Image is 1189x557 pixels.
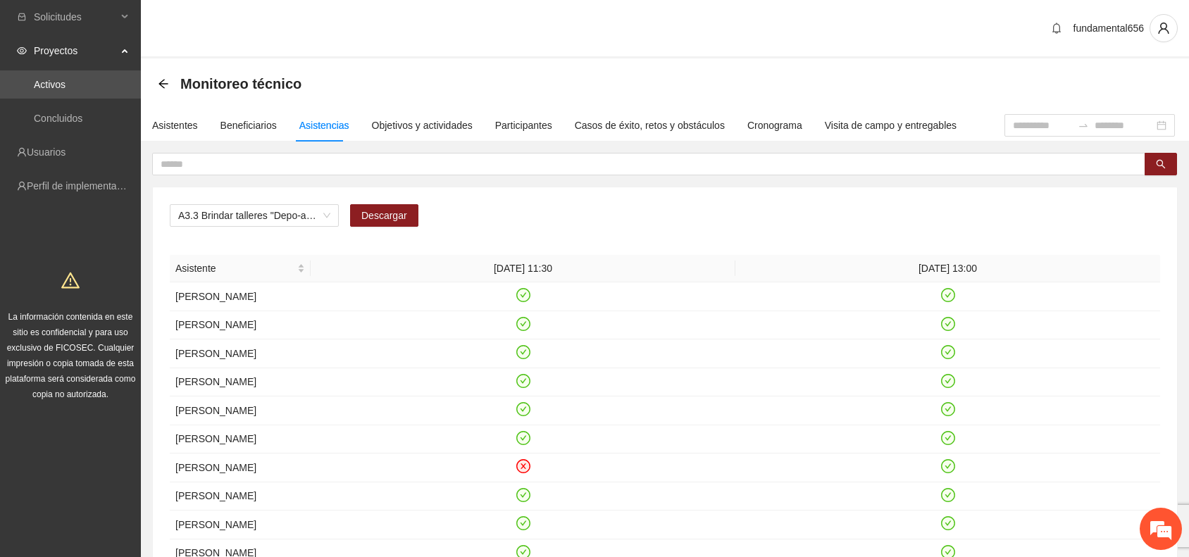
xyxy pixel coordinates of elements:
th: Asistente [170,255,311,282]
span: arrow-left [158,78,169,89]
span: bell [1046,23,1067,34]
td: [PERSON_NAME] [170,311,311,340]
span: search [1156,159,1166,170]
td: [PERSON_NAME] [170,396,311,425]
span: check-circle [516,488,530,502]
div: Casos de éxito, retos y obstáculos [575,118,725,133]
div: Asistencias [299,118,349,133]
span: check-circle [516,516,530,530]
span: check-circle [941,345,955,359]
span: Proyectos [34,37,117,65]
span: check-circle [941,374,955,388]
span: check-circle [941,317,955,331]
span: A3.3 Brindar talleres "Depo-arte" especializados para NNA reforzando el control de la agresividad... [178,205,330,226]
button: bell [1045,17,1068,39]
span: check-circle [941,516,955,530]
td: [PERSON_NAME] [170,368,311,397]
span: Asistente [175,261,294,276]
div: Cronograma [747,118,802,133]
span: inbox [17,12,27,22]
span: Descargar [361,208,407,223]
td: [PERSON_NAME] [170,282,311,311]
span: check-circle [516,402,530,416]
span: check-circle [941,402,955,416]
span: La información contenida en este sitio es confidencial y para uso exclusivo de FICOSEC. Cualquier... [6,312,136,399]
a: Activos [34,79,66,90]
span: eye [17,46,27,56]
span: check-circle [941,459,955,473]
div: Participantes [495,118,552,133]
span: check-circle [516,431,530,445]
span: fundamental656 [1073,23,1144,34]
th: [DATE] 11:30 [311,255,735,282]
span: warning [61,271,80,289]
div: Beneficiarios [220,118,277,133]
td: [PERSON_NAME] [170,453,311,482]
div: Back [158,78,169,90]
button: search [1145,153,1177,175]
div: Visita de campo y entregables [825,118,957,133]
span: check-circle [516,345,530,359]
span: check-circle [941,431,955,445]
span: check-circle [941,288,955,302]
span: to [1078,120,1089,131]
div: Objetivos y actividades [372,118,473,133]
span: check-circle [941,488,955,502]
span: check-circle [516,374,530,388]
span: check-circle [516,288,530,302]
td: [PERSON_NAME] [170,482,311,511]
span: swap-right [1078,120,1089,131]
span: user [1150,22,1177,35]
button: user [1150,14,1178,42]
button: Descargar [350,204,418,227]
a: Usuarios [27,146,66,158]
td: [PERSON_NAME] [170,339,311,368]
td: [PERSON_NAME] [170,425,311,454]
div: Asistentes [152,118,198,133]
th: [DATE] 13:00 [735,255,1160,282]
span: close-circle [516,459,530,473]
span: Solicitudes [34,3,117,31]
span: Monitoreo técnico [180,73,301,95]
span: check-circle [516,317,530,331]
td: [PERSON_NAME] [170,511,311,539]
a: Perfil de implementadora [27,180,137,192]
a: Concluidos [34,113,82,124]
